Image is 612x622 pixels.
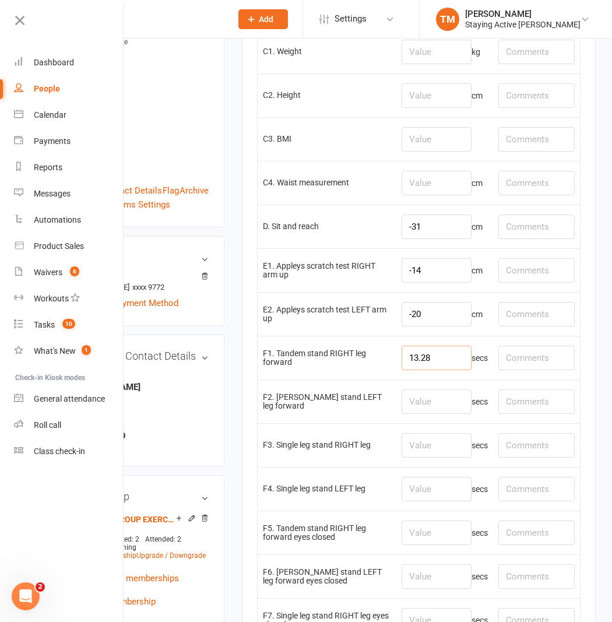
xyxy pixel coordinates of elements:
div: Staying Active [PERSON_NAME] [465,19,581,30]
input: Search... [69,11,223,27]
div: Reports [34,163,62,172]
td: F5. Tandem stand RIGHT leg forward eyes closed [258,511,397,554]
input: Value [402,127,472,152]
div: [PERSON_NAME] [465,9,581,19]
input: Value [402,302,472,326]
div: High Needs [73,107,209,118]
td: secs [396,554,493,598]
td: E1. Appleys scratch test RIGHT arm up [258,248,397,292]
td: C4. Waist measurement [258,161,397,205]
td: F1. Tandem stand RIGHT leg forward [258,336,397,379]
a: Tasks 10 [14,312,124,338]
td: secs [396,336,493,379]
h3: Wallet [72,252,209,263]
h3: Emergency Contact Details [72,350,209,362]
span: 6 [70,266,79,276]
a: People [14,76,124,102]
a: Add / Edit Payment Method [72,296,178,310]
a: General attendance kiosk mode [14,386,124,412]
a: (L) 30 MIN GROUP EXERCISE PHYSIOLOGY SERVICES [73,515,176,524]
div: People [34,84,60,93]
input: Value [402,477,472,501]
a: Automations [14,207,124,233]
td: secs [396,423,493,467]
div: EPC DVA or NIL [73,154,209,165]
td: cm [396,248,493,292]
input: Value [402,171,472,195]
a: Roll call [14,412,124,438]
div: Workouts [34,294,69,303]
div: Automations [34,215,81,224]
td: kg [396,30,493,73]
td: secs [396,379,493,423]
a: Dashboard [14,50,124,76]
strong: No [73,117,209,127]
strong: Bank account [73,274,203,283]
div: Health Fund [73,83,209,94]
input: Comments [498,521,575,545]
div: Waivers [34,268,62,277]
li: [PERSON_NAME] [72,272,209,293]
input: Comments [498,346,575,370]
div: — [71,524,209,533]
strong: [DATE] [73,47,209,57]
span: Settings [335,6,367,32]
div: Registration Date [73,37,209,48]
strong: Husband [73,406,209,417]
td: cm [396,292,493,336]
div: Payments [34,136,71,146]
a: What's New1 [14,338,124,364]
span: Add [259,15,273,24]
input: Comments [498,127,575,152]
strong: - [73,140,209,151]
input: Value [402,521,472,545]
input: Value [402,564,472,589]
input: Value [402,346,472,370]
div: GP Name [73,60,209,71]
div: Class check-in [34,447,85,456]
a: Workouts [14,286,124,312]
td: F6. [PERSON_NAME] stand LEFT leg forward eyes closed [258,554,397,598]
td: F3. Single leg stand RIGHT leg [258,423,397,467]
a: Upgrade / Downgrade [136,551,206,560]
input: Value [402,433,472,458]
a: Waivers 6 [14,259,124,286]
td: C1. Weight [258,30,397,73]
strong: - [73,164,209,174]
a: Reports [14,154,124,181]
span: 2 [36,582,45,592]
input: Comments [498,477,575,501]
input: Comments [498,83,575,108]
td: C2. Height [258,73,397,117]
input: Value [402,389,472,414]
strong: - [73,70,209,80]
span: Attended: 2 [145,535,181,543]
td: F2. [PERSON_NAME] stand LEFT leg forward [258,379,397,423]
span: Booked: 2 [108,535,139,543]
a: Messages [14,181,124,207]
span: 10 [62,319,75,329]
div: Calendar [34,110,66,120]
td: cm [396,205,493,248]
a: Payments [14,128,124,154]
div: Tasks [34,320,55,329]
div: Product Sales [34,241,84,251]
input: Comments [498,258,575,283]
div: General attendance [34,394,105,403]
div: Dashboard [34,58,74,67]
h3: Membership [72,491,209,502]
div: Member type [73,130,209,141]
td: secs [396,511,493,554]
input: Value [402,83,472,108]
span: 1 [82,345,91,355]
input: Comments [498,433,575,458]
a: Calendar [14,102,124,128]
div: Messages [34,189,71,198]
input: Value [402,215,472,239]
input: Comments [498,40,575,64]
td: C3. BMI [258,117,397,161]
input: Comments [498,389,575,414]
span: xxxx 9772 [132,283,164,291]
input: Value [402,40,472,64]
strong: - [73,93,209,104]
